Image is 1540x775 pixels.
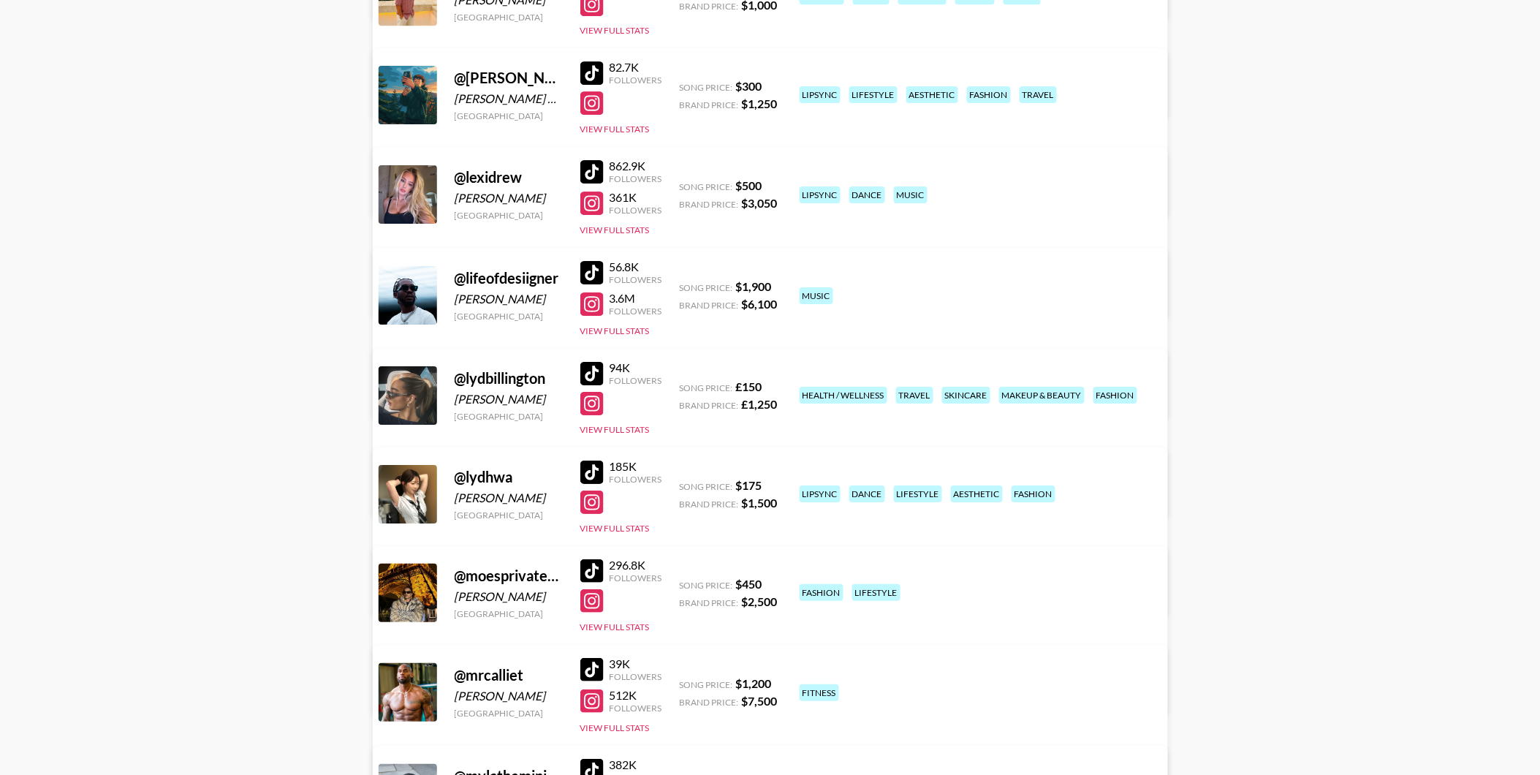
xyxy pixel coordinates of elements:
[894,186,928,203] div: music
[580,124,650,135] button: View Full Stats
[610,159,662,173] div: 862.9K
[800,584,843,601] div: fashion
[680,580,733,591] span: Song Price:
[680,300,739,311] span: Brand Price:
[736,79,762,93] strong: $ 300
[610,688,662,703] div: 512K
[896,387,933,404] div: travel
[610,375,662,386] div: Followers
[680,697,739,708] span: Brand Price:
[455,392,563,407] div: [PERSON_NAME]
[610,474,662,485] div: Followers
[742,297,778,311] strong: $ 6,100
[680,82,733,93] span: Song Price:
[742,97,778,110] strong: $ 1,250
[736,676,772,690] strong: $ 1,200
[610,671,662,682] div: Followers
[906,86,958,103] div: aesthetic
[580,224,650,235] button: View Full Stats
[580,621,650,632] button: View Full Stats
[680,1,739,12] span: Brand Price:
[742,397,778,411] strong: £ 1,250
[455,210,563,221] div: [GEOGRAPHIC_DATA]
[736,178,762,192] strong: $ 500
[455,69,563,87] div: @ [PERSON_NAME].adlc
[455,191,563,205] div: [PERSON_NAME]
[610,173,662,184] div: Followers
[580,424,650,435] button: View Full Stats
[610,75,662,86] div: Followers
[894,485,942,502] div: lifestyle
[680,199,739,210] span: Brand Price:
[1020,86,1057,103] div: travel
[680,597,739,608] span: Brand Price:
[455,369,563,387] div: @ lydbillington
[742,694,778,708] strong: $ 7,500
[580,325,650,336] button: View Full Stats
[800,86,841,103] div: lipsync
[610,205,662,216] div: Followers
[610,60,662,75] div: 82.7K
[680,382,733,393] span: Song Price:
[610,572,662,583] div: Followers
[610,459,662,474] div: 185K
[455,589,563,604] div: [PERSON_NAME]
[800,287,833,304] div: music
[455,269,563,287] div: @ lifeofdesiigner
[742,594,778,608] strong: $ 2,500
[800,485,841,502] div: lipsync
[680,499,739,510] span: Brand Price:
[942,387,990,404] div: skincare
[1093,387,1137,404] div: fashion
[580,25,650,36] button: View Full Stats
[742,496,778,510] strong: $ 1,500
[455,491,563,505] div: [PERSON_NAME]
[610,291,662,306] div: 3.6M
[736,379,762,393] strong: £ 150
[680,99,739,110] span: Brand Price:
[610,274,662,285] div: Followers
[1012,485,1055,502] div: fashion
[610,703,662,714] div: Followers
[610,190,662,205] div: 361K
[999,387,1085,404] div: makeup & beauty
[967,86,1011,103] div: fashion
[680,282,733,293] span: Song Price:
[610,657,662,671] div: 39K
[455,666,563,684] div: @ mrcalliet
[610,260,662,274] div: 56.8K
[849,86,898,103] div: lifestyle
[455,91,563,106] div: [PERSON_NAME] ADLC
[580,722,650,733] button: View Full Stats
[610,558,662,572] div: 296.8K
[610,306,662,317] div: Followers
[736,478,762,492] strong: $ 175
[455,12,563,23] div: [GEOGRAPHIC_DATA]
[610,757,662,772] div: 382K
[800,186,841,203] div: lipsync
[455,292,563,306] div: [PERSON_NAME]
[680,400,739,411] span: Brand Price:
[800,684,839,701] div: fitness
[680,481,733,492] span: Song Price:
[455,110,563,121] div: [GEOGRAPHIC_DATA]
[849,186,885,203] div: dance
[455,168,563,186] div: @ lexidrew
[951,485,1003,502] div: aesthetic
[680,679,733,690] span: Song Price:
[849,485,885,502] div: dance
[455,311,563,322] div: [GEOGRAPHIC_DATA]
[455,567,563,585] div: @ moesprivatestory
[680,181,733,192] span: Song Price:
[800,387,887,404] div: health / wellness
[455,708,563,719] div: [GEOGRAPHIC_DATA]
[455,689,563,703] div: [PERSON_NAME]
[742,196,778,210] strong: $ 3,050
[455,468,563,486] div: @ lydhwa
[852,584,900,601] div: lifestyle
[736,577,762,591] strong: $ 450
[455,510,563,521] div: [GEOGRAPHIC_DATA]
[455,608,563,619] div: [GEOGRAPHIC_DATA]
[455,411,563,422] div: [GEOGRAPHIC_DATA]
[736,279,772,293] strong: $ 1,900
